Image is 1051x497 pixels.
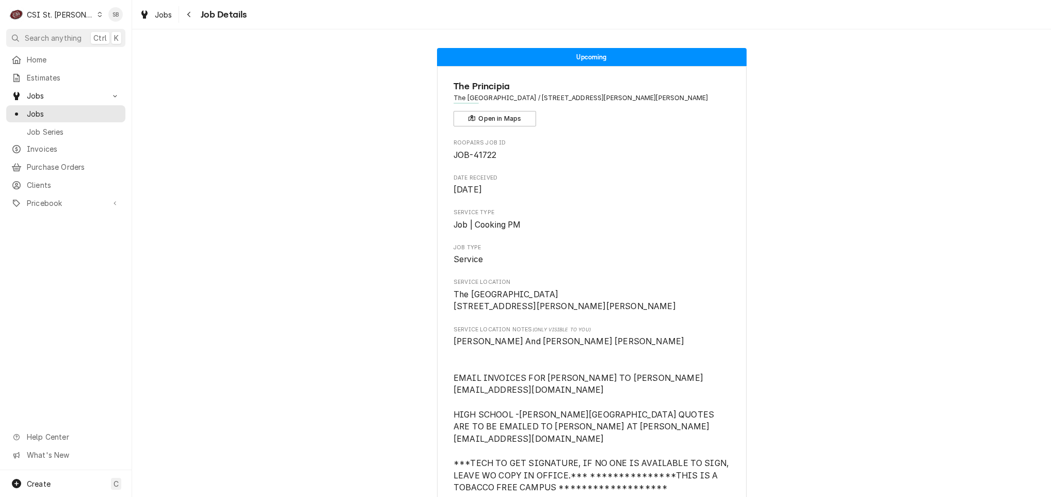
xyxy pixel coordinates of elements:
[181,6,198,23] button: Navigate back
[27,72,120,83] span: Estimates
[135,6,176,23] a: Jobs
[454,244,730,266] div: Job Type
[27,9,94,20] div: CSI St. [PERSON_NAME]
[9,7,24,22] div: CSI St. Louis's Avatar
[6,29,125,47] button: Search anythingCtrlK
[454,79,730,93] span: Name
[6,428,125,445] a: Go to Help Center
[6,158,125,175] a: Purchase Orders
[454,79,730,126] div: Client Information
[454,326,730,334] span: Service Location Notes
[27,126,120,137] span: Job Series
[6,105,125,122] a: Jobs
[93,33,107,43] span: Ctrl
[27,90,105,101] span: Jobs
[454,220,521,230] span: Job | Cooking PM
[198,8,247,22] span: Job Details
[27,450,119,460] span: What's New
[454,209,730,231] div: Service Type
[6,446,125,463] a: Go to What's New
[6,123,125,140] a: Job Series
[454,174,730,196] div: Date Received
[437,48,747,66] div: Status
[454,149,730,162] span: Roopairs Job ID
[454,290,676,312] span: The [GEOGRAPHIC_DATA] [STREET_ADDRESS][PERSON_NAME][PERSON_NAME]
[454,253,730,266] span: Job Type
[6,177,125,194] a: Clients
[532,327,591,332] span: (Only Visible to You)
[454,288,730,313] span: Service Location
[9,7,24,22] div: C
[454,111,536,126] button: Open in Maps
[108,7,123,22] div: Shayla Bell's Avatar
[114,33,119,43] span: K
[454,209,730,217] span: Service Type
[454,278,730,313] div: Service Location
[25,33,82,43] span: Search anything
[576,54,606,60] span: Upcoming
[27,431,119,442] span: Help Center
[454,244,730,252] span: Job Type
[27,54,120,65] span: Home
[454,150,496,160] span: JOB-41722
[27,143,120,154] span: Invoices
[454,219,730,231] span: Service Type
[454,139,730,147] span: Roopairs Job ID
[27,479,51,488] span: Create
[27,108,120,119] span: Jobs
[27,180,120,190] span: Clients
[454,139,730,161] div: Roopairs Job ID
[6,140,125,157] a: Invoices
[454,93,730,103] span: Address
[27,162,120,172] span: Purchase Orders
[114,478,119,489] span: C
[6,69,125,86] a: Estimates
[6,51,125,68] a: Home
[454,184,730,196] span: Date Received
[454,278,730,286] span: Service Location
[6,87,125,104] a: Go to Jobs
[6,195,125,212] a: Go to Pricebook
[155,9,172,20] span: Jobs
[108,7,123,22] div: SB
[454,185,482,195] span: [DATE]
[27,198,105,209] span: Pricebook
[454,254,483,264] span: Service
[454,174,730,182] span: Date Received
